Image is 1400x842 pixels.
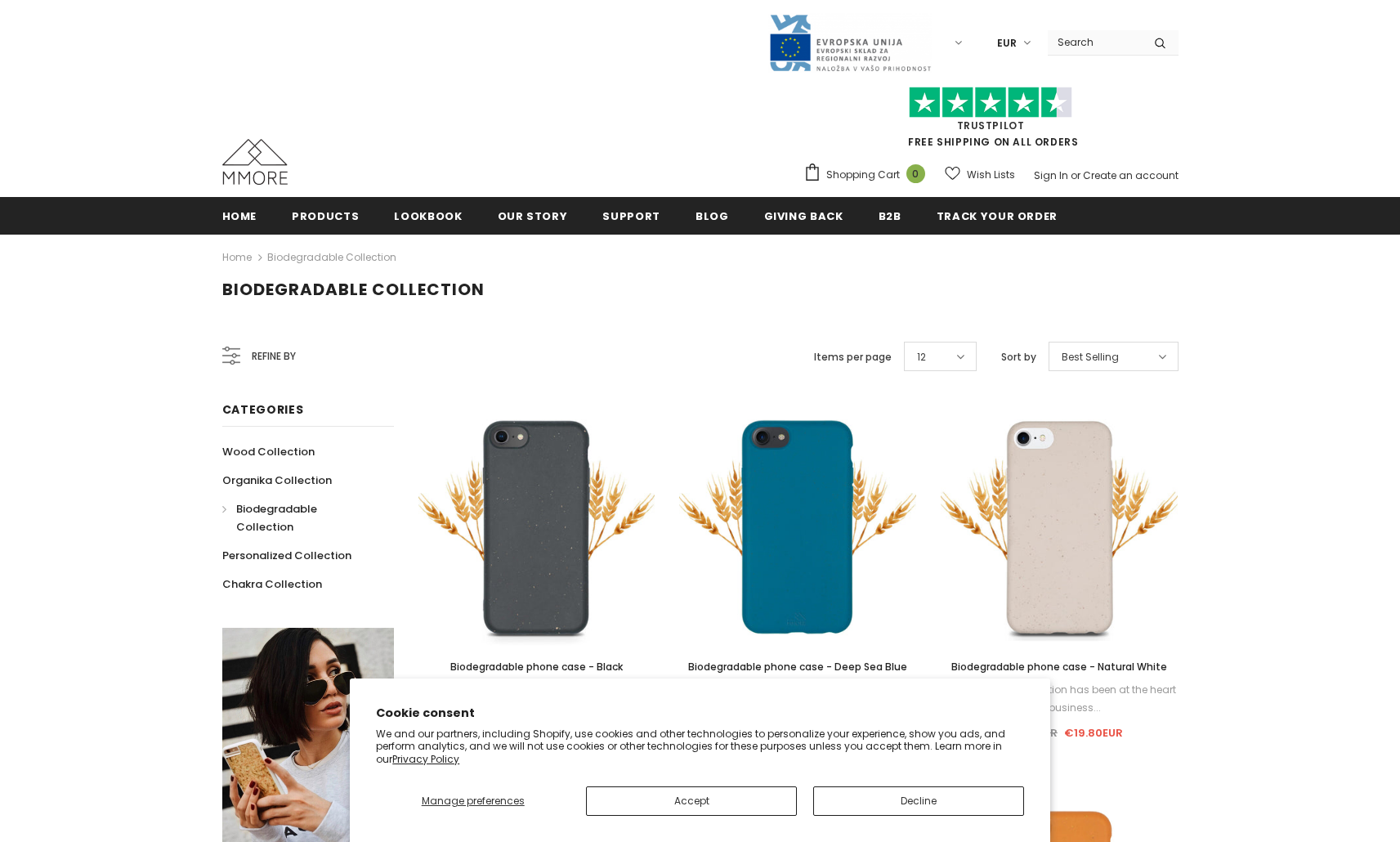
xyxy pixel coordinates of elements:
a: Home [222,248,252,267]
a: Wish Lists [945,160,1015,189]
button: Manage preferences [376,786,570,816]
span: Our Story [498,208,568,224]
span: Lookbook [394,208,462,224]
a: Biodegradable phone case - Natural White [941,658,1178,676]
label: Items per page [814,349,892,365]
span: Biodegradable phone case - Deep Sea Blue [688,660,907,674]
button: Accept [586,786,797,816]
p: We and our partners, including Shopify, use cookies and other technologies to personalize your ex... [376,728,1024,766]
span: Categories [222,401,304,418]
img: Trust Pilot Stars [909,87,1072,119]
span: €19.80EUR [1064,725,1123,741]
span: Biodegradable Collection [236,501,317,535]
input: Search Site [1048,30,1142,54]
a: Shopping Cart 0 [803,163,933,187]
a: Lookbook [394,197,462,234]
a: Blog [696,197,729,234]
span: EUR [997,35,1017,52]
span: Manage preferences [422,794,525,808]
span: Biodegradable phone case - Natural White [951,660,1167,674]
a: support [602,197,660,234]
a: Trustpilot [957,119,1025,132]
span: Products [292,208,359,224]
div: Environmental protection has been at the heart of our business... [941,681,1178,717]
a: Products [292,197,359,234]
span: Shopping Cart [826,167,900,183]
span: Home [222,208,257,224]
span: FREE SHIPPING ON ALL ORDERS [803,94,1179,149]
span: 12 [917,349,926,365]
h2: Cookie consent [376,705,1024,722]
a: Biodegradable Collection [267,250,396,264]
span: Organika Collection [222,473,332,488]
span: Chakra Collection [222,576,322,592]
span: €26.90EUR [996,725,1058,741]
a: Personalized Collection [222,541,351,570]
a: Wood Collection [222,437,315,466]
img: MMORE Cases [222,139,288,185]
a: Organika Collection [222,466,332,495]
a: B2B [879,197,901,234]
span: Biodegradable phone case - Black [450,660,623,674]
span: Personalized Collection [222,548,351,563]
a: Track your order [937,197,1058,234]
a: Biodegradable Collection [222,495,376,541]
a: Sign In [1034,168,1068,182]
span: Refine by [252,347,296,365]
a: Biodegradable phone case - Black [418,658,655,676]
a: Chakra Collection [222,570,322,598]
span: Blog [696,208,729,224]
button: Decline [813,786,1024,816]
a: Giving back [764,197,843,234]
span: Biodegradable Collection [222,278,485,301]
a: Privacy Policy [392,752,459,766]
img: Javni Razpis [768,13,932,73]
span: B2B [879,208,901,224]
a: Home [222,197,257,234]
span: support [602,208,660,224]
span: Track your order [937,208,1058,224]
span: Best Selling [1062,349,1119,365]
span: or [1071,168,1080,182]
label: Sort by [1001,349,1036,365]
a: Create an account [1083,168,1179,182]
span: Giving back [764,208,843,224]
a: Biodegradable phone case - Deep Sea Blue [679,658,916,676]
span: 0 [906,164,925,183]
a: Javni Razpis [768,35,932,49]
span: Wood Collection [222,444,315,459]
a: Our Story [498,197,568,234]
span: Wish Lists [967,167,1015,183]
